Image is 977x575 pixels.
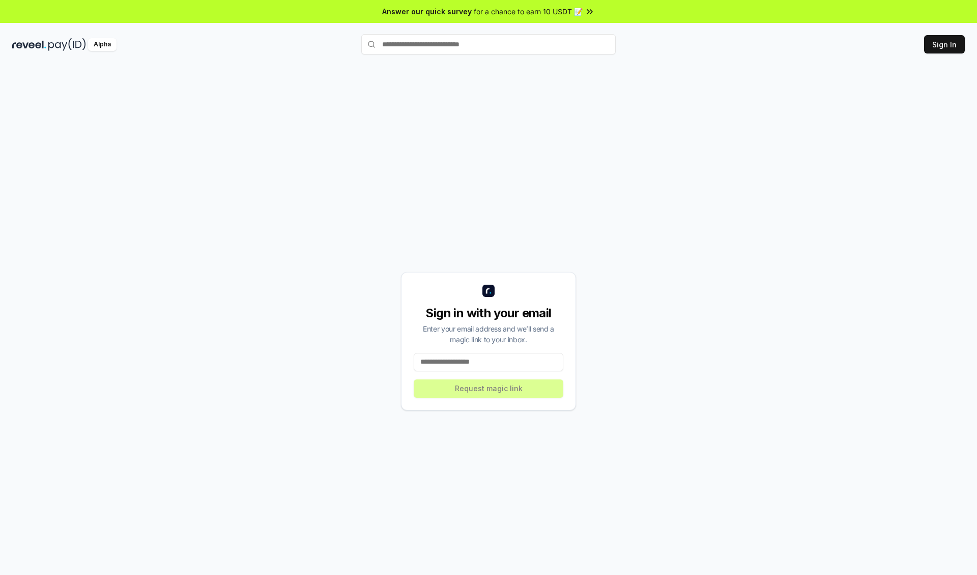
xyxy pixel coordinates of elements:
div: Enter your email address and we’ll send a magic link to your inbox. [414,323,563,345]
img: logo_small [482,285,495,297]
span: for a chance to earn 10 USDT 📝 [474,6,583,17]
div: Sign in with your email [414,305,563,321]
img: pay_id [48,38,86,51]
img: reveel_dark [12,38,46,51]
button: Sign In [924,35,965,53]
div: Alpha [88,38,117,51]
span: Answer our quick survey [382,6,472,17]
